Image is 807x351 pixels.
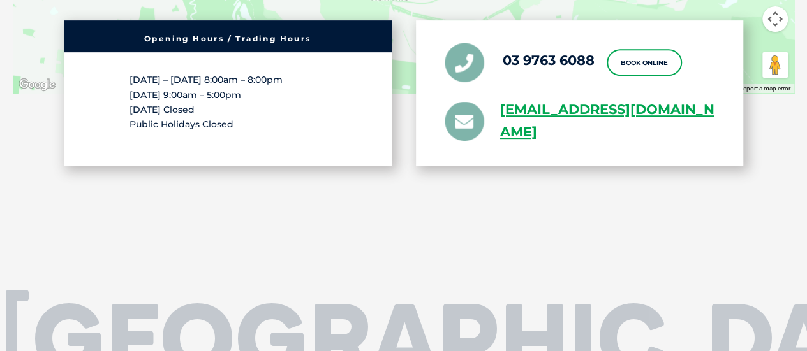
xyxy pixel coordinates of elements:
a: Book Online [607,50,682,76]
button: Map camera controls [762,6,788,32]
p: [DATE] – [DATE] 8:00am – 8:00pm [DATE] 9:00am – 5:00pm [DATE] Closed Public Holidays Closed [130,73,326,133]
a: [EMAIL_ADDRESS][DOMAIN_NAME] [500,99,715,144]
a: 03 9763 6088 [503,52,595,68]
h6: Opening Hours / Trading Hours [70,36,385,43]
